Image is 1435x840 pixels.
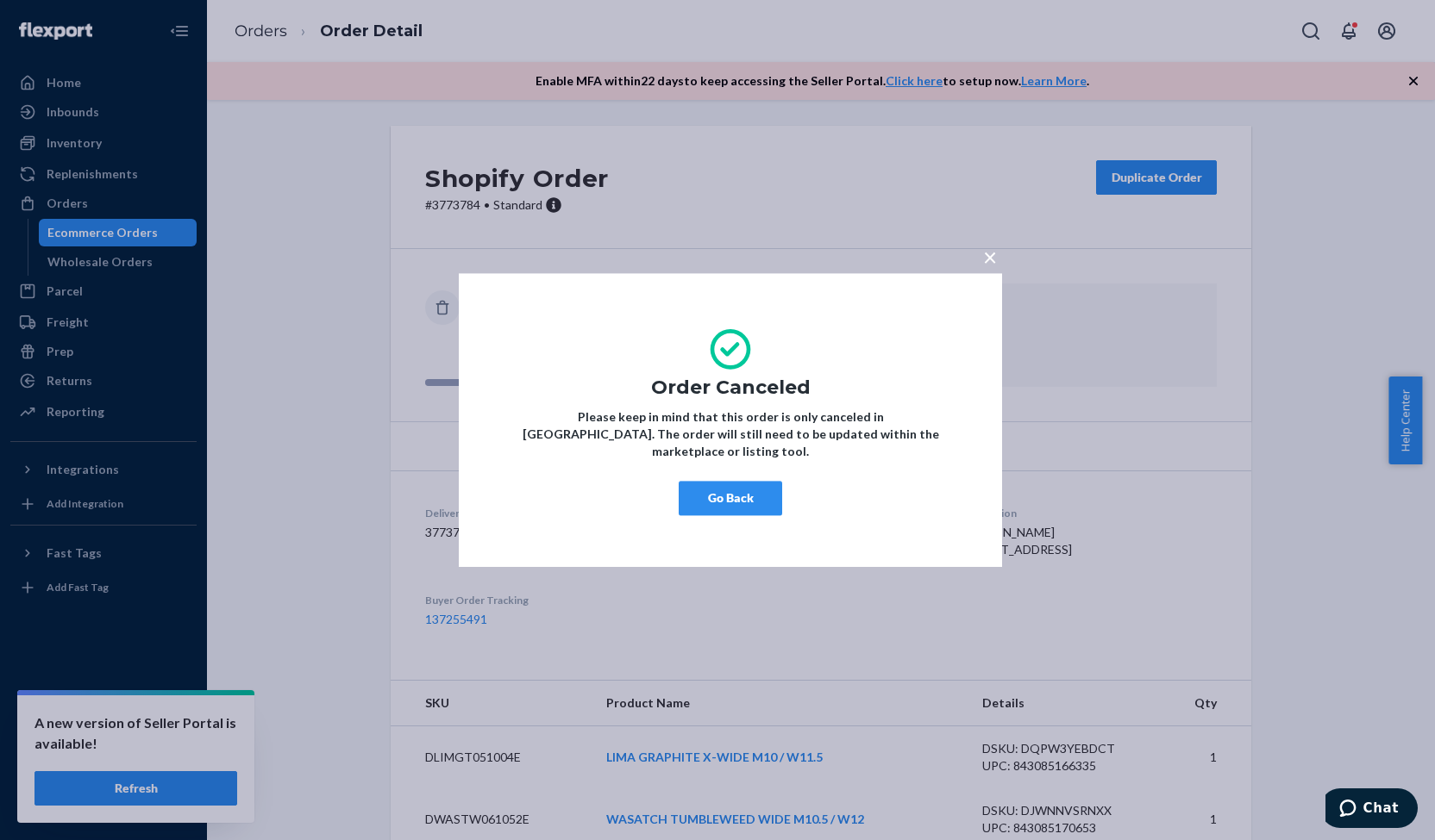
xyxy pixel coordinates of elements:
button: Go Back [679,481,782,515]
h1: Order Canceled [511,377,950,398]
iframe: Opens a widget where you can chat to one of our agents [1325,788,1418,831]
strong: Please keep in mind that this order is only canceled in [GEOGRAPHIC_DATA]. The order will still n... [523,409,939,458]
span: × [983,242,997,271]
